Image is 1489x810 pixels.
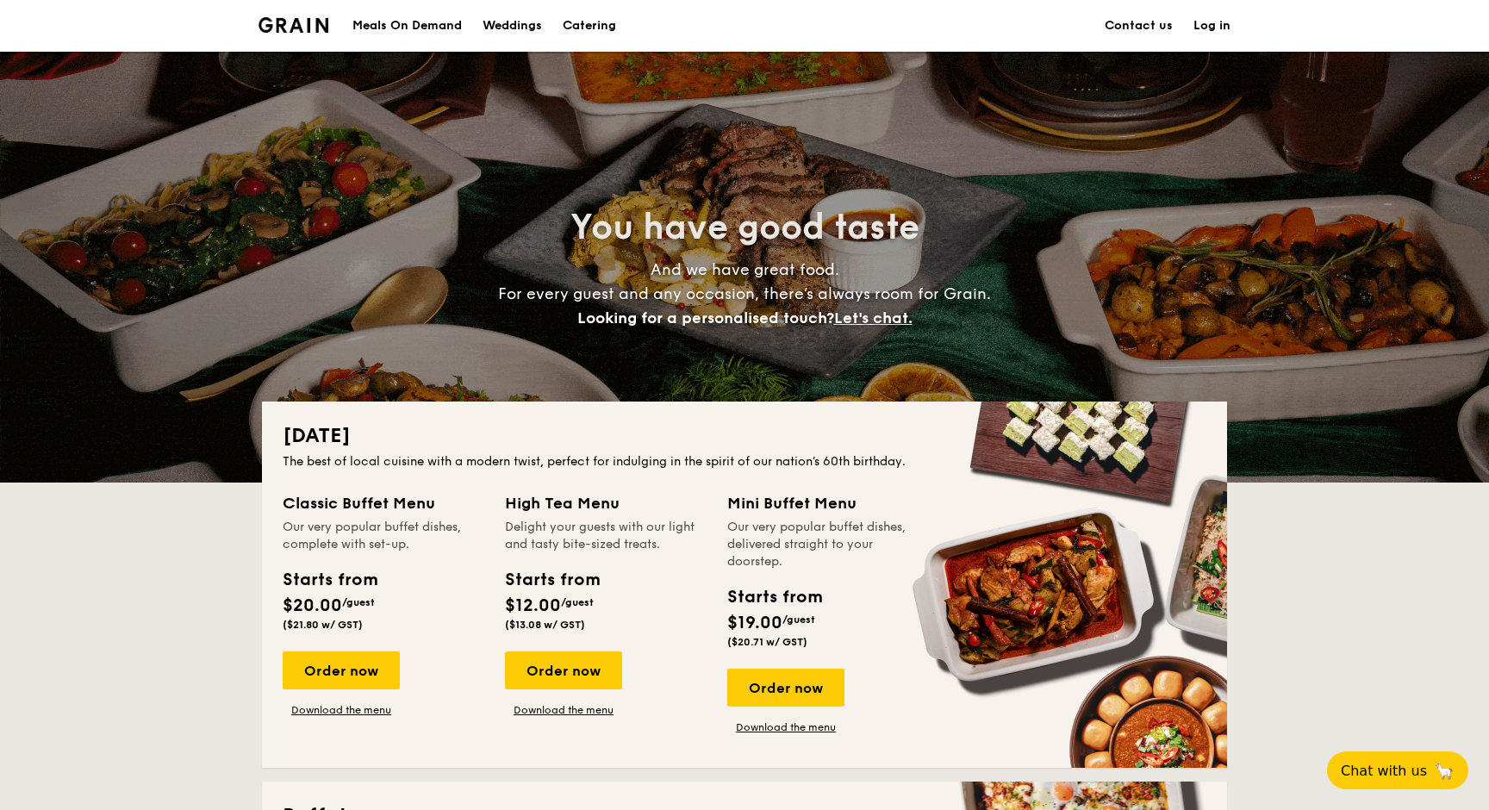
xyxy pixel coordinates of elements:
[259,17,328,33] a: Logotype
[727,584,821,610] div: Starts from
[727,636,807,648] span: ($20.71 w/ GST)
[561,596,594,608] span: /guest
[505,651,622,689] div: Order now
[570,207,919,248] span: You have good taste
[834,308,913,327] span: Let's chat.
[505,567,599,593] div: Starts from
[505,595,561,616] span: $12.00
[283,619,363,631] span: ($21.80 w/ GST)
[727,519,929,570] div: Our very popular buffet dishes, delivered straight to your doorstep.
[505,491,707,515] div: High Tea Menu
[283,703,400,717] a: Download the menu
[727,491,929,515] div: Mini Buffet Menu
[505,703,622,717] a: Download the menu
[259,17,328,33] img: Grain
[727,720,844,734] a: Download the menu
[283,651,400,689] div: Order now
[283,422,1206,450] h2: [DATE]
[498,260,991,327] span: And we have great food. For every guest and any occasion, there’s always room for Grain.
[1327,751,1468,789] button: Chat with us🦙
[505,619,585,631] span: ($13.08 w/ GST)
[505,519,707,553] div: Delight your guests with our light and tasty bite-sized treats.
[342,596,375,608] span: /guest
[283,595,342,616] span: $20.00
[727,669,844,707] div: Order now
[1341,763,1427,779] span: Chat with us
[782,614,815,626] span: /guest
[1434,761,1455,781] span: 🦙
[727,613,782,633] span: $19.00
[283,491,484,515] div: Classic Buffet Menu
[283,453,1206,470] div: The best of local cuisine with a modern twist, perfect for indulging in the spirit of our nation’...
[577,308,834,327] span: Looking for a personalised touch?
[283,519,484,553] div: Our very popular buffet dishes, complete with set-up.
[283,567,377,593] div: Starts from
